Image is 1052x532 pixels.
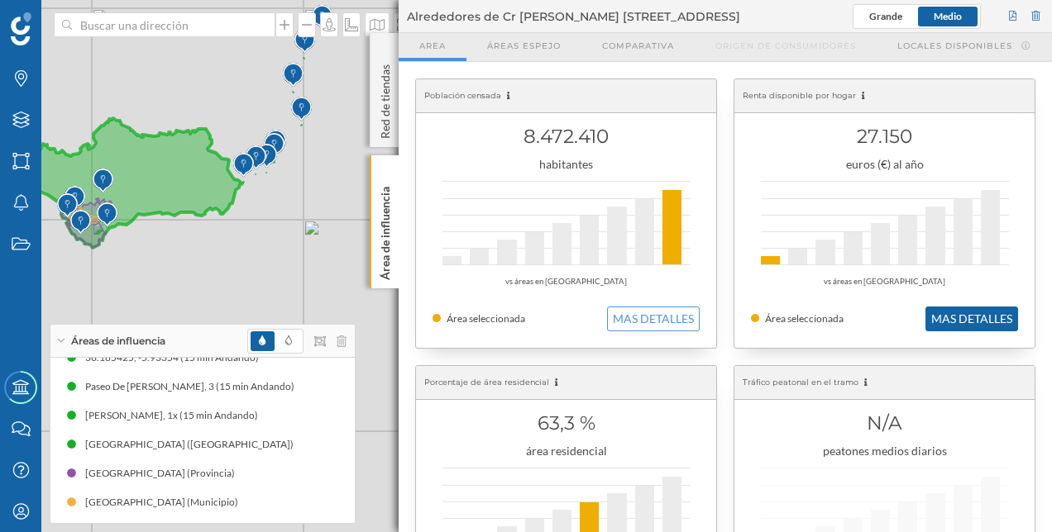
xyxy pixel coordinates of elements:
div: euros (€) al año [751,156,1018,173]
div: vs áreas en [GEOGRAPHIC_DATA] [433,273,700,290]
div: Población censada [416,79,716,113]
span: Locales disponibles [897,40,1012,52]
div: [PERSON_NAME], 1x (15 min Andando) [85,407,266,424]
p: Área de influencia [377,180,394,280]
span: Soporte [33,12,92,26]
img: Marker [70,206,91,239]
span: Comparativa [602,40,674,52]
p: Red de tiendas [377,58,394,139]
h1: 63,3 % [433,407,700,439]
img: Marker [65,182,85,215]
div: [GEOGRAPHIC_DATA] ([GEOGRAPHIC_DATA]) [85,436,302,453]
img: Marker [233,149,254,182]
div: Renta disponible por hogar [734,79,1035,113]
img: Marker [265,126,286,159]
div: Paseo De [PERSON_NAME], 3 (15 min Andando) [85,378,303,395]
span: Área seleccionada [447,312,525,325]
div: área residencial [433,443,700,459]
div: peatones medios diarios [751,443,1018,459]
img: Marker [93,164,113,197]
span: Alrededores de Cr [PERSON_NAME] [STREET_ADDRESS] [407,8,740,25]
span: Áreas de influencia [71,334,165,349]
img: Marker [291,93,312,126]
img: Marker [264,129,285,162]
div: 36.185425, -5.93354 (15 min Andando) [85,349,267,366]
img: Marker [256,140,277,173]
img: Marker [246,141,266,174]
button: MAS DETALLES [925,306,1018,331]
div: [GEOGRAPHIC_DATA] (Municipio) [85,494,246,511]
div: Porcentaje de área residencial [416,366,716,400]
span: Origen de consumidores [715,40,856,52]
span: Área seleccionada [765,312,844,325]
img: Marker [283,59,304,92]
span: Area [419,40,446,52]
span: Áreas espejo [487,40,561,52]
img: Marker [294,25,315,58]
div: [GEOGRAPHIC_DATA] (Provincia) [85,465,243,482]
div: habitantes [433,156,700,173]
h1: 8.472.410 [433,121,700,152]
div: Tráfico peatonal en el tramo [734,366,1035,400]
img: Marker [97,198,117,231]
img: Geoblink Logo [11,12,31,45]
div: vs áreas en [GEOGRAPHIC_DATA] [751,273,1018,290]
span: Medio [934,10,962,22]
span: Grande [869,10,902,22]
img: Marker [312,1,332,34]
h1: 27.150 [751,121,1018,152]
h1: N/A [751,407,1018,439]
button: MAS DETALLES [607,306,700,331]
img: Marker [57,189,78,222]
